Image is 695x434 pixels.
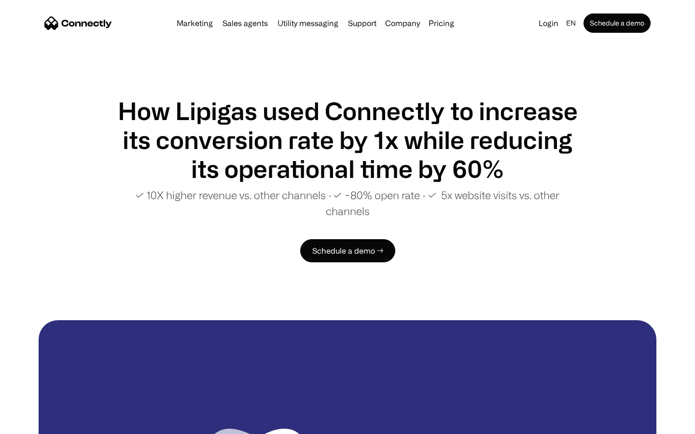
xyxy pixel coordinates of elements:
a: Support [344,19,380,27]
div: Company [385,16,420,30]
a: Pricing [425,19,458,27]
a: Login [535,16,562,30]
div: en [566,16,576,30]
a: Sales agents [219,19,272,27]
aside: Language selected: English [10,416,58,431]
a: Utility messaging [274,19,342,27]
p: ✓ 10X higher revenue vs. other channels ∙ ✓ ~80% open rate ∙ ✓ 5x website visits vs. other channels [116,187,579,219]
a: Schedule a demo [584,14,651,33]
ul: Language list [19,417,58,431]
h1: How Lipigas used Connectly to increase its conversion rate by 1x while reducing its operational t... [116,96,579,183]
a: Marketing [173,19,217,27]
a: Schedule a demo → [300,239,395,262]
